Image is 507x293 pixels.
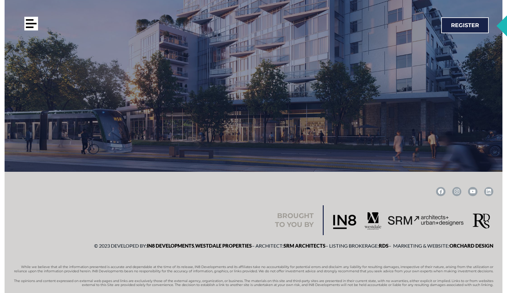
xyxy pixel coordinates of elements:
p: The opinions and content expressed on external web pages and links are exclusively those of the e... [14,279,493,287]
a: Westdale Properties [195,243,252,249]
a: IN8 Developments [147,243,194,249]
p: © 2023 Developed by: , – Architect: – Listing Brokerage: – Marketing & Website: [14,241,493,250]
p: While we believe that all the information presented is accurate and dependable at the time of its... [14,265,493,273]
a: Register [441,17,489,33]
span: Register [451,23,479,28]
h2: Brought to you by [275,211,314,229]
a: SRM Architects [283,243,326,249]
a: Orchard Design [449,243,493,249]
a: RDS [379,243,389,249]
